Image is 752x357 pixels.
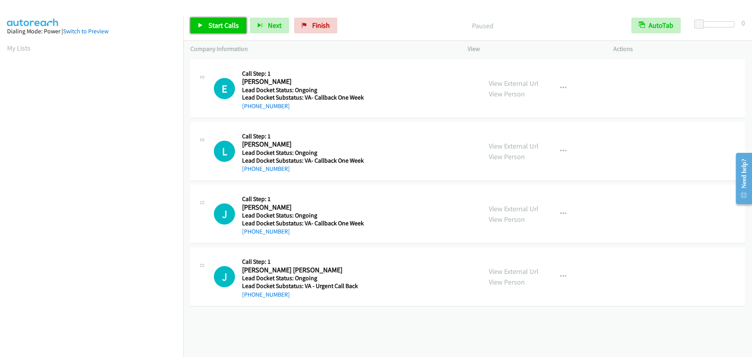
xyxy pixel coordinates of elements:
[242,291,290,298] a: [PHONE_NUMBER]
[242,70,364,78] h5: Call Step: 1
[242,140,362,149] h2: [PERSON_NAME]
[214,141,235,162] h1: L
[242,86,364,94] h5: Lead Docket Status: Ongoing
[312,21,330,30] span: Finish
[348,20,617,31] p: Paused
[489,141,539,150] a: View External Url
[242,195,364,203] h5: Call Step: 1
[294,18,337,33] a: Finish
[7,27,176,36] div: Dialing Mode: Power |
[489,204,539,213] a: View External Url
[741,18,745,28] div: 0
[208,21,239,30] span: Start Calls
[242,282,362,290] h5: Lead Docket Substatus: VA - Urgent Call Back
[242,219,364,227] h5: Lead Docket Substatus: VA- Callback One Week
[242,203,362,212] h2: [PERSON_NAME]
[214,141,235,162] div: The call is yet to be attempted
[631,18,681,33] button: AutoTab
[190,44,454,54] p: Company Information
[250,18,289,33] button: Next
[7,43,31,53] a: My Lists
[242,274,362,282] h5: Lead Docket Status: Ongoing
[468,44,599,54] p: View
[242,149,364,157] h5: Lead Docket Status: Ongoing
[214,266,235,287] div: The call is yet to be attempted
[242,77,362,86] h2: [PERSON_NAME]
[214,203,235,225] h1: J
[698,21,734,27] div: Delay between calls (in seconds)
[268,21,282,30] span: Next
[214,266,235,287] h1: J
[489,89,525,98] a: View Person
[242,212,364,219] h5: Lead Docket Status: Ongoing
[190,18,246,33] a: Start Calls
[242,258,362,266] h5: Call Step: 1
[63,27,108,35] a: Switch to Preview
[242,228,290,235] a: [PHONE_NUMBER]
[214,78,235,99] div: The call is yet to be attempted
[214,78,235,99] h1: E
[489,267,539,276] a: View External Url
[214,203,235,225] div: The call is yet to be attempted
[242,102,290,110] a: [PHONE_NUMBER]
[242,157,364,165] h5: Lead Docket Substatus: VA- Callback One Week
[489,215,525,224] a: View Person
[489,277,525,286] a: View Person
[613,44,745,54] p: Actions
[489,152,525,161] a: View Person
[489,79,539,88] a: View External Url
[242,266,362,275] h2: [PERSON_NAME] [PERSON_NAME]
[729,147,752,210] iframe: Resource Center
[242,94,364,101] h5: Lead Docket Substatus: VA- Callback One Week
[242,165,290,172] a: [PHONE_NUMBER]
[242,132,364,140] h5: Call Step: 1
